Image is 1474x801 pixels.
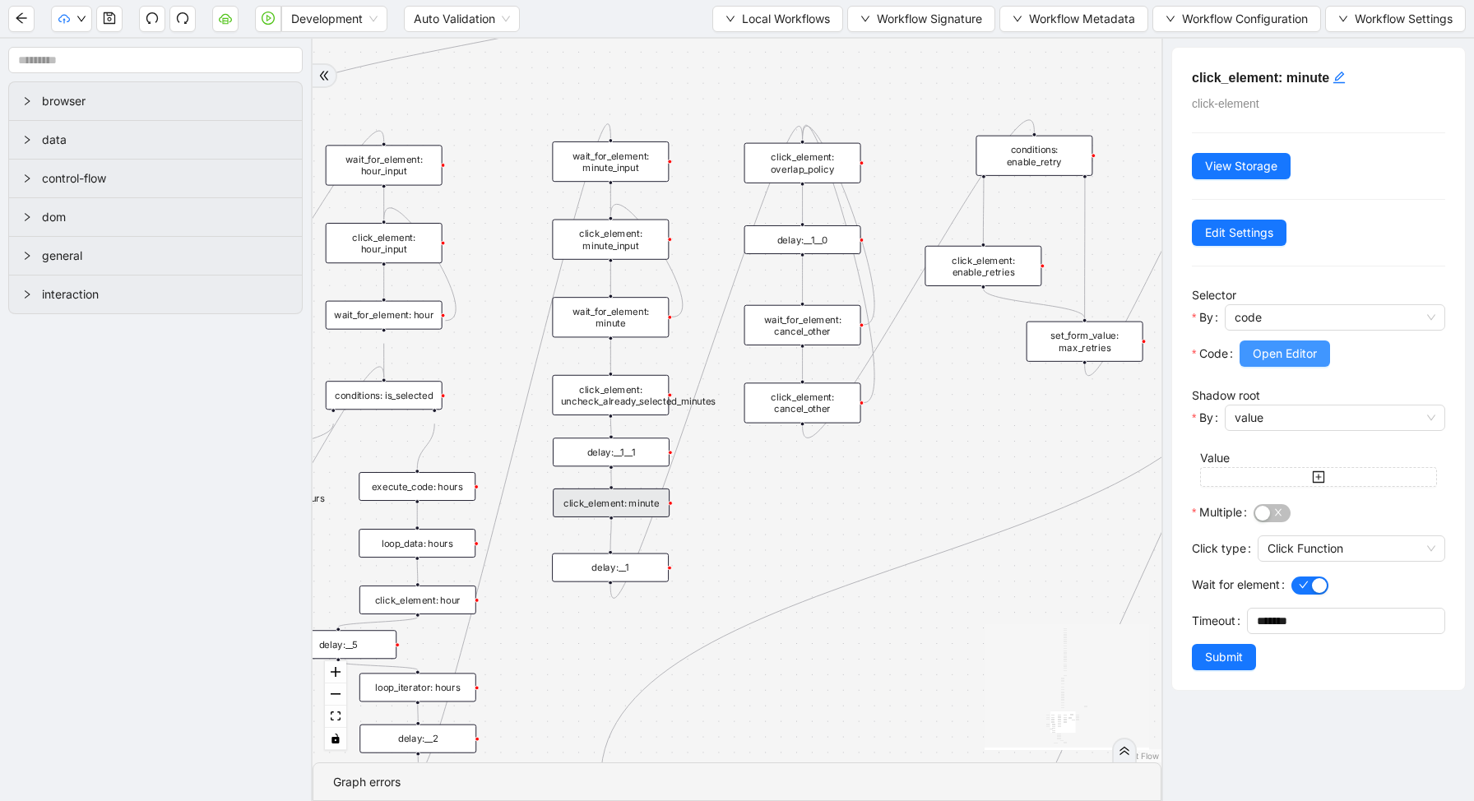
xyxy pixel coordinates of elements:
div: delay:__1 [552,553,669,582]
span: Workflow Signature [877,10,982,28]
span: undo [146,12,159,25]
span: cloud-server [219,12,232,25]
g: Edge from click_element: enable_retries to set_form_value: max_retries [983,289,1084,318]
button: plus-square [1200,467,1437,487]
div: click_element: overlap_policy [744,143,861,183]
button: zoom in [325,661,346,683]
button: fit view [325,706,346,728]
button: toggle interactivity [325,728,346,750]
div: delay:__1__1 [553,438,670,466]
div: set_form_value: max_retries [1027,322,1143,362]
span: save [103,12,116,25]
div: click_element: minute [553,488,670,517]
div: delay:__5 [280,630,396,659]
div: delay:__1__0 [744,225,861,254]
div: wait_for_element: cancel_other [744,305,861,345]
div: execute_code: hours [359,472,475,501]
g: Edge from delay:__5 to loop_iterator: hours [338,662,418,670]
div: wait_for_element: minute [552,297,669,337]
g: Edge from click_element: uncheck_already_selected_minutes to delay:__1__1 [610,418,611,435]
button: downWorkflow Metadata [999,6,1148,32]
span: View Storage [1205,157,1277,175]
div: delay:__2 [359,725,476,753]
span: code [1235,305,1435,330]
button: downWorkflow Signature [847,6,995,32]
span: down [860,14,870,24]
g: Edge from click_element: cancel_other to conditions: enable_retry [803,120,1035,438]
button: redo [169,6,196,32]
span: plus-square [1312,470,1325,484]
span: double-right [318,70,330,81]
button: downWorkflow Configuration [1152,6,1321,32]
button: cloud-uploaddown [51,6,92,32]
div: control-flow [9,160,302,197]
div: wait_for_element: hour [326,301,443,330]
div: general [9,237,302,275]
div: click_element: enable_retries [925,246,1041,286]
div: conditions: is_selected [326,381,443,410]
span: right [22,289,32,299]
button: downWorkflow Settings [1325,6,1466,32]
span: general [42,247,289,265]
span: cloud-upload [58,13,70,25]
div: click to edit id [1333,67,1346,87]
span: Code [1199,345,1228,363]
span: value [1235,405,1435,430]
div: wait_for_element: hour_input [326,145,443,185]
button: Open Editor [1240,340,1330,367]
span: Workflow Metadata [1029,10,1135,28]
span: control-flow [42,169,289,188]
div: conditions: enable_retry [976,136,1092,176]
div: click_element: hour [359,586,476,614]
g: Edge from conditions: enable_retry to click_element: enable_retries [983,178,984,243]
span: Workflow Configuration [1182,10,1308,28]
div: loop_iterator: hours [359,673,476,701]
button: Edit Settings [1192,220,1286,246]
button: Submit [1192,644,1256,670]
span: Development [291,7,378,31]
div: click_element: hour_input [326,223,443,263]
button: save [96,6,123,32]
span: Timeout [1192,612,1235,630]
span: Click Function [1268,536,1435,561]
span: dom [42,208,289,226]
label: Shadow root [1192,388,1260,402]
button: play-circle [255,6,281,32]
span: click-element [1192,97,1259,110]
span: Multiple [1199,503,1242,521]
span: By [1199,409,1213,427]
g: Edge from delay:__3 to conditions: is_selected [229,367,383,579]
span: Wait for element [1192,576,1280,594]
span: arrow-left [15,12,28,25]
span: interaction [42,285,289,303]
div: data [9,121,302,159]
span: down [1166,14,1175,24]
div: click_element: uncheck_already_selected_minutes [552,375,669,415]
div: loop_data: hours [359,529,475,558]
div: Graph errors [333,773,1141,791]
span: redo [176,12,189,25]
button: View Storage [1192,153,1291,179]
div: click_element: cancel_other [744,382,861,423]
button: arrow-left [8,6,35,32]
g: Edge from wait_for_element: minute to click_element: minute_input [610,204,682,317]
span: right [22,212,32,222]
span: Click type [1192,539,1246,558]
span: down [1338,14,1348,24]
a: React Flow attribution [1116,751,1159,761]
span: right [22,96,32,106]
div: click_element: minute_input [552,220,669,260]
